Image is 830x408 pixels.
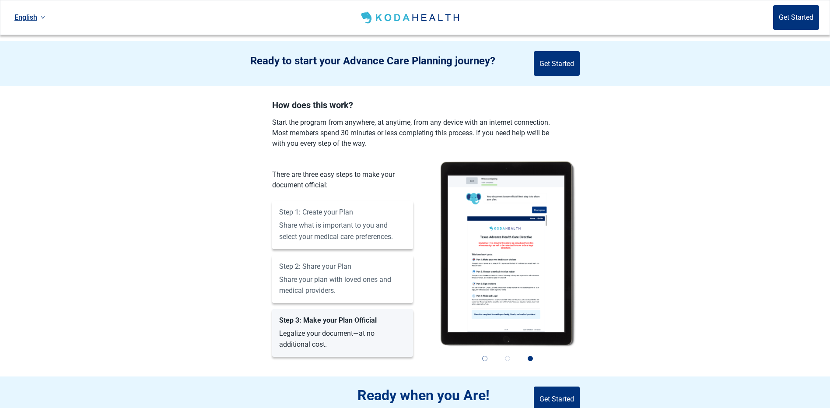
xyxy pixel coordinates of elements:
[272,117,558,149] label: Start the program from anywhere, at anytime, from any device with an internet connection. Most me...
[279,262,406,295] label: Share your plan with loved ones and medical providers.
[359,11,463,25] img: Koda Health
[250,55,495,67] h2: Ready to start your Advance Care Planning journey?
[357,387,509,404] h2: Ready when you Are!
[279,316,406,348] label: Legalize your document—at no additional cost.
[11,10,49,25] a: Current language: English
[475,349,494,368] button: 1
[279,208,406,216] div: Step 1: Create your Plan
[438,158,578,348] img: Koda Health iPad Mockup Make Plan Official Screen
[41,15,45,20] span: down
[279,262,406,271] div: Step 2: Share your Plan
[272,100,558,110] h2: How does this work?
[279,316,406,324] div: Step 3: Make your Plan Official
[272,169,413,190] div: There are three easy steps to make your document official:
[521,349,540,368] button: 3
[773,5,819,30] button: Get Started
[498,349,517,368] button: 2
[534,51,580,76] button: Get Started
[279,208,406,240] label: Share what is important to you and select your medical care preferences.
